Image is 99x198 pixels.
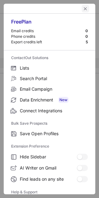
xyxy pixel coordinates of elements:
div: 0 [85,28,88,33]
label: AI Writer on Gmail [4,162,95,174]
label: Search Portal [4,73,95,84]
div: Free Plan [11,19,88,28]
span: Search Portal [20,76,88,81]
label: ContactOut Solutions [11,53,88,63]
label: Connect Integrations [4,105,95,116]
span: Connect Integrations [20,108,88,114]
div: Email credits [11,28,85,33]
label: Email Campaign [4,84,95,94]
div: 0 [85,34,88,39]
span: Data Enrichment [20,97,88,103]
div: Phone credits [11,34,85,39]
div: Export credits left [11,40,86,45]
span: Save Open Profiles [20,131,88,136]
span: New [58,97,69,103]
span: AI Writer on Gmail [20,165,77,171]
span: Email Campaign [20,86,88,92]
div: 5 [86,40,88,45]
button: left-button [82,5,89,12]
label: Extension Preference [11,141,88,151]
span: Lists [20,65,88,71]
span: Find leads on any site [20,176,77,182]
label: Help & Support [11,187,88,197]
label: Save Open Profiles [4,128,95,139]
span: Hide Sidebar [20,154,77,160]
label: Hide Sidebar [4,151,95,162]
button: right-button [10,6,16,12]
label: Bulk Save Prospects [11,118,88,128]
label: Data Enrichment New [4,94,95,105]
label: Lists [4,63,95,73]
label: Find leads on any site [4,174,95,185]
